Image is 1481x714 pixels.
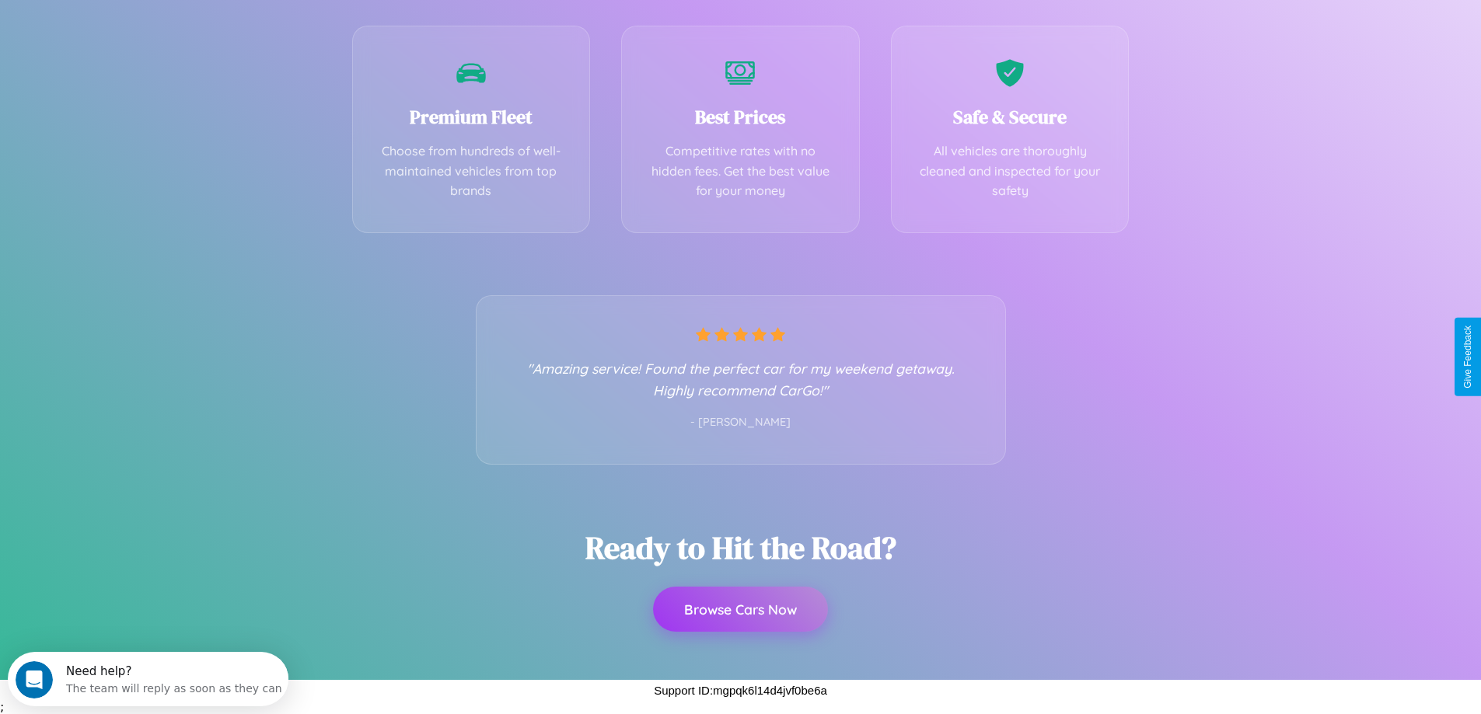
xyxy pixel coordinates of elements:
[58,13,274,26] div: Need help?
[915,141,1106,201] p: All vehicles are thoroughly cleaned and inspected for your safety
[376,104,567,130] h3: Premium Fleet
[915,104,1106,130] h3: Safe & Secure
[8,652,288,706] iframe: Intercom live chat discovery launcher
[6,6,289,49] div: Open Intercom Messenger
[16,661,53,698] iframe: Intercom live chat
[585,527,896,569] h2: Ready to Hit the Road?
[645,141,836,201] p: Competitive rates with no hidden fees. Get the best value for your money
[508,413,974,433] p: - [PERSON_NAME]
[645,104,836,130] h3: Best Prices
[376,141,567,201] p: Choose from hundreds of well-maintained vehicles from top brands
[1462,326,1473,388] div: Give Feedback
[58,26,274,42] div: The team will reply as soon as they can
[653,587,828,632] button: Browse Cars Now
[508,357,974,401] p: "Amazing service! Found the perfect car for my weekend getaway. Highly recommend CarGo!"
[654,680,827,701] p: Support ID: mgpqk6l14d4jvf0be6a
